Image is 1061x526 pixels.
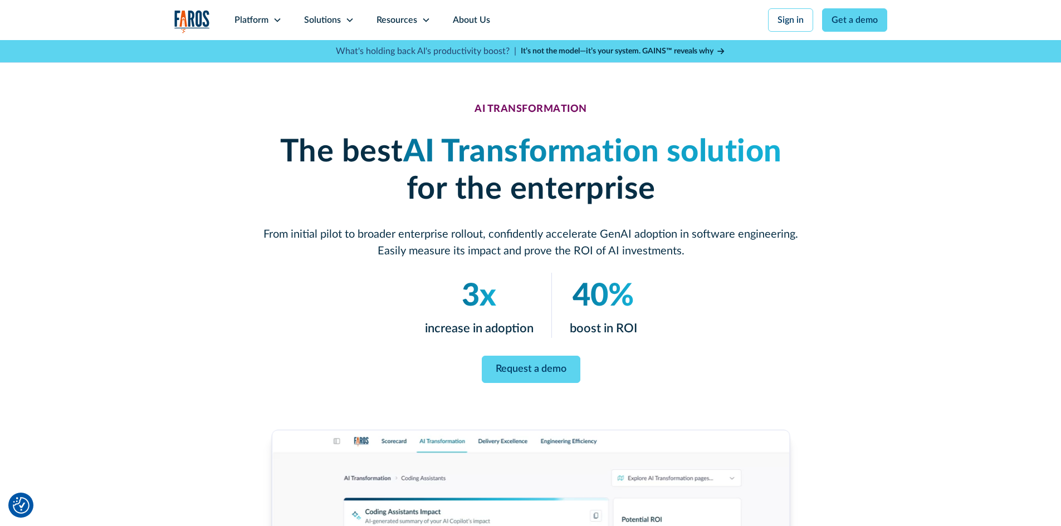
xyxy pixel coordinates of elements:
p: From initial pilot to broader enterprise rollout, confidently accelerate GenAI adoption in softwa... [263,226,798,259]
p: increase in adoption [424,319,533,338]
em: 40% [573,281,634,312]
a: Request a demo [481,356,580,383]
div: Platform [234,13,268,27]
strong: It’s not the model—it’s your system. GAINS™ reveals why [521,47,713,55]
img: Logo of the analytics and reporting company Faros. [174,10,210,33]
em: AI Transformation solution [403,136,781,168]
a: Get a demo [822,8,887,32]
p: boost in ROI [569,319,637,338]
a: home [174,10,210,33]
img: Revisit consent button [13,497,30,514]
em: 3x [462,281,496,312]
div: AI TRANSFORMATION [475,104,587,116]
p: What's holding back AI's productivity boost? | [336,45,516,58]
button: Cookie Settings [13,497,30,514]
a: It’s not the model—it’s your system. GAINS™ reveals why [521,46,726,57]
div: Solutions [304,13,341,27]
div: Resources [377,13,417,27]
strong: for the enterprise [406,174,655,205]
a: Sign in [768,8,813,32]
strong: The best [280,136,403,168]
